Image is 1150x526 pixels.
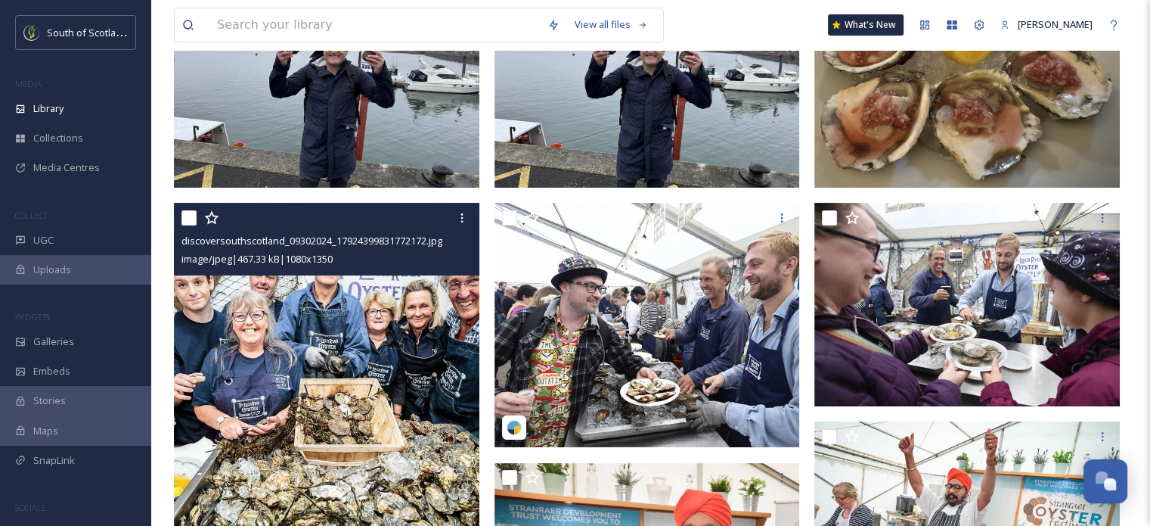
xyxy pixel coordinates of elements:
[828,14,904,36] a: What's New
[33,394,66,408] span: Stories
[15,502,45,513] span: SOCIALS
[567,10,656,39] a: View all files
[33,131,83,145] span: Collections
[15,311,50,322] span: WIDGETS
[1018,17,1093,31] span: [PERSON_NAME]
[1083,459,1127,503] button: Open Chat
[33,335,74,349] span: Galleries
[33,453,75,468] span: SnapLink
[33,233,54,247] span: UGC
[33,424,58,438] span: Maps
[33,263,71,277] span: Uploads
[814,203,1120,406] img: Shucking Champion Alexander Wallace serves oysters.jpg
[47,25,219,39] span: South of Scotland Destination Alliance
[993,10,1100,39] a: [PERSON_NAME]
[181,234,442,247] span: discoversouthscotland_09302024_17924399831772172.jpg
[209,8,540,42] input: Search your library
[33,364,70,378] span: Embeds
[33,160,100,175] span: Media Centres
[33,101,64,116] span: Library
[494,203,800,447] img: discoversouthscotland_09302024_18023476649355260.jpg
[15,210,48,221] span: COLLECT
[24,25,39,40] img: images.jpeg
[507,420,522,435] img: snapsea-logo.png
[15,78,42,89] span: MEDIA
[181,252,333,266] span: image/jpeg | 467.33 kB | 1080 x 1350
